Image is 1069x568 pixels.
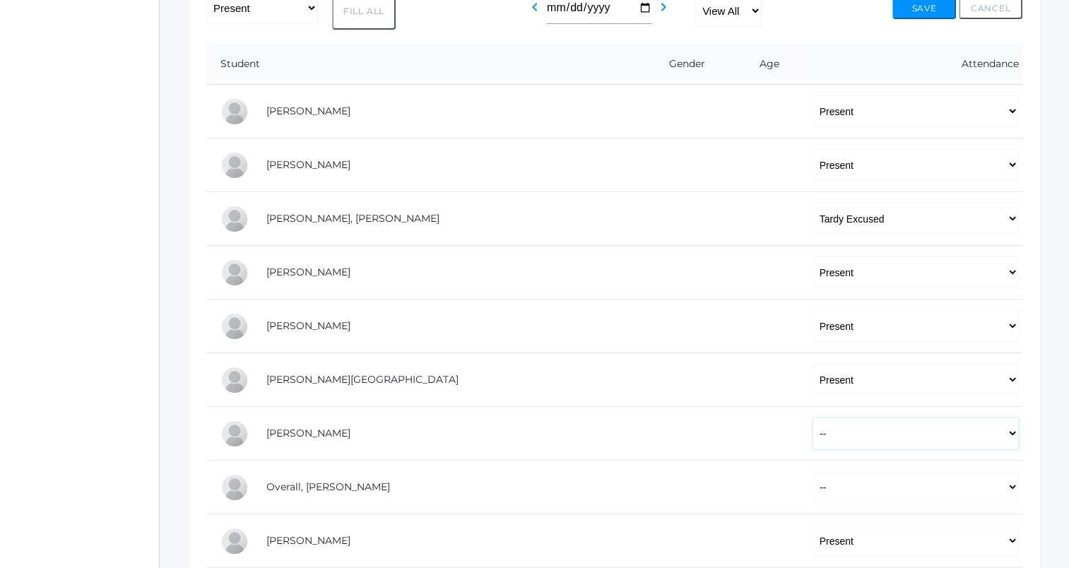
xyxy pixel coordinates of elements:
[266,534,350,547] a: [PERSON_NAME]
[730,44,798,85] th: Age
[798,44,1022,85] th: Attendance
[266,212,439,225] a: [PERSON_NAME], [PERSON_NAME]
[266,105,350,117] a: [PERSON_NAME]
[266,158,350,171] a: [PERSON_NAME]
[220,259,249,287] div: LaRae Erner
[220,527,249,555] div: Olivia Puha
[655,5,672,18] a: chevron_right
[220,312,249,341] div: Rachel Hayton
[266,373,459,386] a: [PERSON_NAME][GEOGRAPHIC_DATA]
[220,473,249,502] div: Chris Overall
[526,5,543,18] a: chevron_left
[220,205,249,233] div: Presley Davenport
[266,266,350,278] a: [PERSON_NAME]
[206,44,633,85] th: Student
[633,44,731,85] th: Gender
[266,480,390,493] a: Overall, [PERSON_NAME]
[220,420,249,448] div: Marissa Myers
[266,319,350,332] a: [PERSON_NAME]
[220,97,249,126] div: Pierce Brozek
[266,427,350,439] a: [PERSON_NAME]
[220,366,249,394] div: Austin Hill
[220,151,249,179] div: Eva Carr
